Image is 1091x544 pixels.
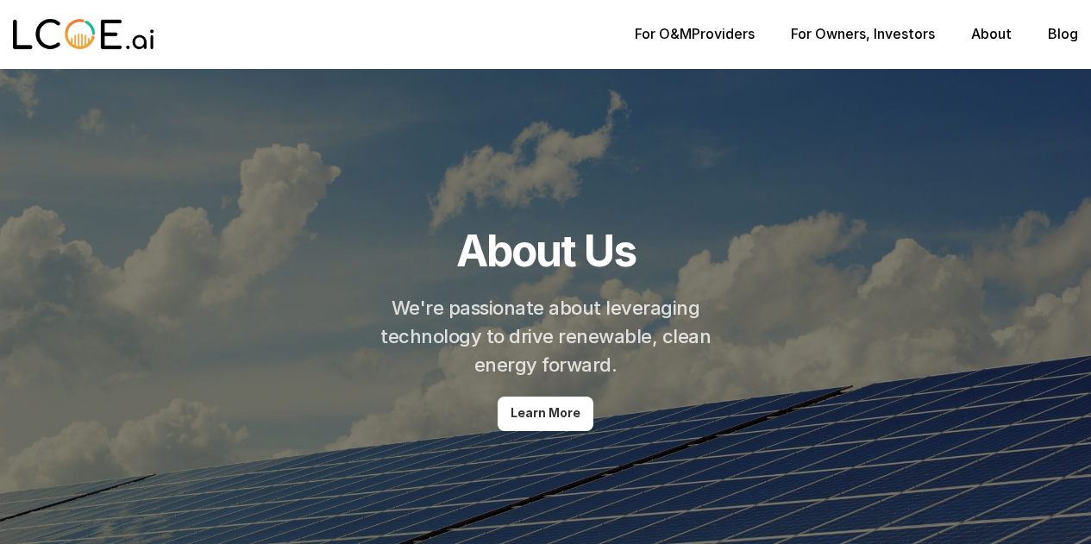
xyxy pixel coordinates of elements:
[635,25,692,42] a: For O&M
[635,26,755,42] p: Providers
[511,406,580,421] p: Learn More
[498,397,593,431] a: Learn More
[1048,25,1078,42] a: Blog
[378,294,714,379] h2: We're passionate about leveraging technology to drive renewable, clean energy forward.
[791,26,935,42] p: , Investors
[971,25,1012,42] a: About
[791,25,866,42] a: For Owners
[456,225,636,277] h1: About Us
